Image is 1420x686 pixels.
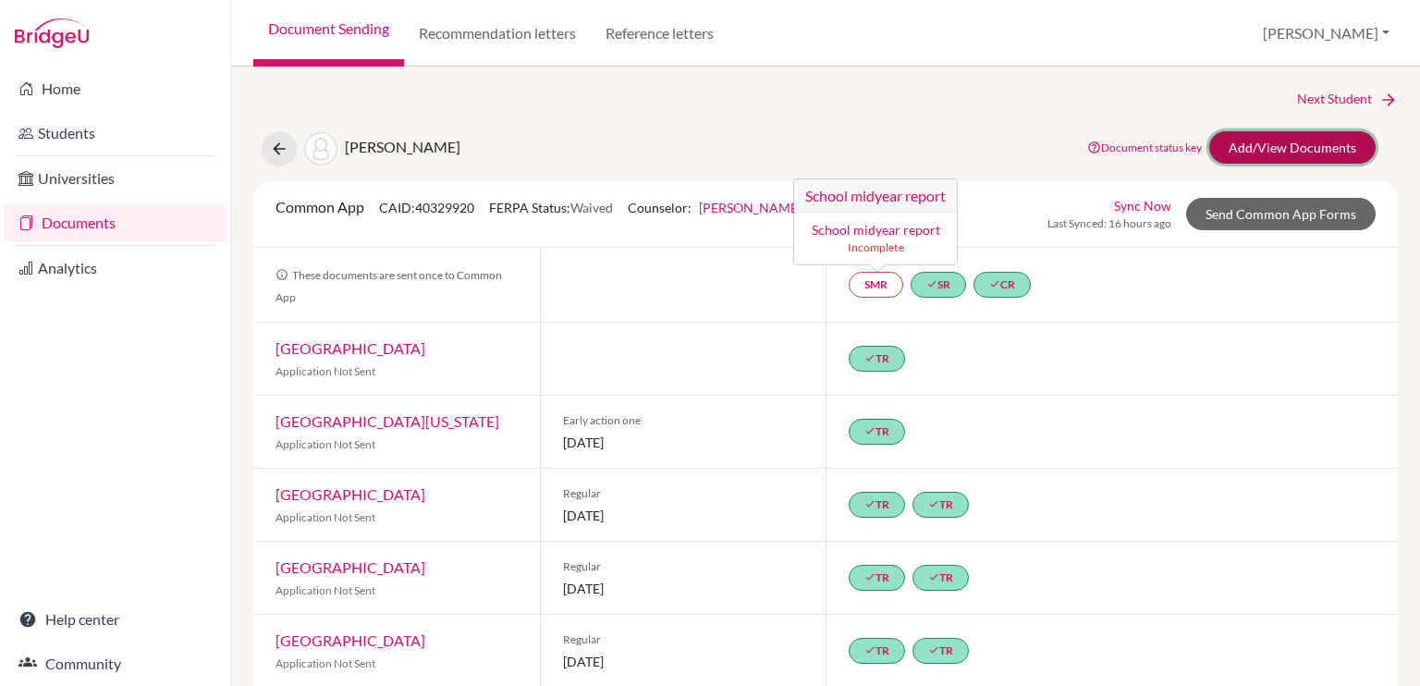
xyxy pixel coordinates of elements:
[275,437,375,451] span: Application Not Sent
[864,571,875,582] i: done
[275,485,425,503] a: [GEOGRAPHIC_DATA]
[864,352,875,363] i: done
[15,18,89,48] img: Bridge-U
[563,652,804,671] span: [DATE]
[1209,131,1376,164] a: Add/View Documents
[928,571,939,582] i: done
[489,200,613,215] span: FERPA Status:
[794,179,957,213] h3: School midyear report
[4,250,226,287] a: Analytics
[563,433,804,452] span: [DATE]
[4,70,226,107] a: Home
[912,492,969,518] a: doneTR
[563,579,804,598] span: [DATE]
[928,498,939,509] i: done
[1186,198,1376,230] a: Send Common App Forms
[805,239,946,256] small: Incomplete
[849,565,905,591] a: doneTR
[563,631,804,648] span: Regular
[275,631,425,649] a: [GEOGRAPHIC_DATA]
[849,492,905,518] a: doneTR
[849,272,903,298] a: SMRSchool midyear report School midyear report Incomplete
[926,278,937,289] i: done
[379,200,474,215] span: CAID: 40329920
[864,498,875,509] i: done
[563,412,804,429] span: Early action one
[275,339,425,357] a: [GEOGRAPHIC_DATA]
[912,565,969,591] a: doneTR
[275,656,375,670] span: Application Not Sent
[4,204,226,241] a: Documents
[812,222,940,238] a: School midyear report
[275,364,375,378] span: Application Not Sent
[275,558,425,576] a: [GEOGRAPHIC_DATA]
[275,583,375,597] span: Application Not Sent
[912,638,969,664] a: doneTR
[849,419,905,445] a: doneTR
[4,601,226,638] a: Help center
[4,115,226,152] a: Students
[4,645,226,682] a: Community
[628,200,802,215] span: Counselor:
[275,412,499,430] a: [GEOGRAPHIC_DATA][US_STATE]
[1087,141,1202,154] a: Document status key
[911,272,966,298] a: doneSR
[1255,16,1398,51] button: [PERSON_NAME]
[563,506,804,525] span: [DATE]
[275,268,502,304] span: These documents are sent once to Common App
[275,510,375,524] span: Application Not Sent
[864,425,875,436] i: done
[570,200,613,215] span: Waived
[4,160,226,197] a: Universities
[849,638,905,664] a: doneTR
[563,485,804,502] span: Regular
[849,346,905,372] a: doneTR
[989,278,1000,289] i: done
[864,644,875,655] i: done
[928,644,939,655] i: done
[275,198,364,215] span: Common App
[345,138,460,155] span: [PERSON_NAME]
[563,558,804,575] span: Regular
[1297,89,1398,109] a: Next Student
[699,200,802,215] a: [PERSON_NAME]
[1047,215,1171,232] span: Last Synced: 16 hours ago
[1114,196,1171,215] a: Sync Now
[973,272,1031,298] a: doneCR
